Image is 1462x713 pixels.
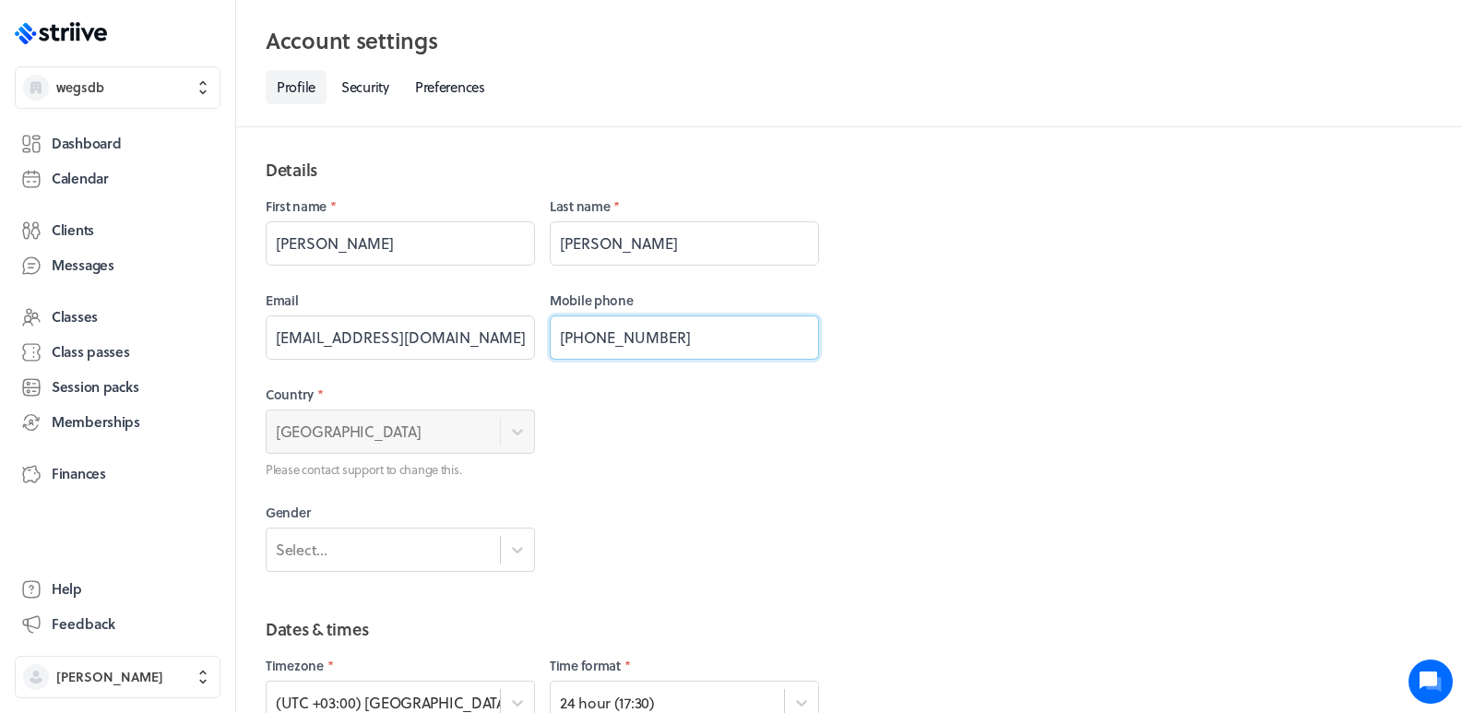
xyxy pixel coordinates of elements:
button: wegsdb [15,66,220,109]
a: Clients [15,214,220,247]
a: Dashboard [15,127,220,160]
input: Search articles [53,317,329,354]
a: Help [15,573,220,606]
a: Class passes [15,336,220,369]
span: Help [52,579,82,599]
span: wegsdb [56,78,104,97]
a: Classes [15,301,220,334]
label: Mobile phone [550,291,819,310]
div: 24 hour (17:30) [560,693,655,713]
span: Class passes [52,342,130,362]
span: Calendar [52,169,109,188]
label: First name [266,197,535,216]
iframe: gist-messenger-bubble-iframe [1409,660,1453,704]
nav: Tabs [266,70,1432,104]
span: Memberships [52,412,140,432]
a: Preferences [404,70,496,104]
span: Finances [52,464,106,483]
button: New conversation [29,215,340,252]
a: Messages [15,249,220,282]
button: Feedback [15,608,220,641]
div: (UTC +03:00) [GEOGRAPHIC_DATA]/[GEOGRAPHIC_DATA] [276,693,502,713]
label: Last name [550,197,819,216]
label: Email [266,291,535,310]
span: Classes [52,307,98,327]
p: Find an answer quickly [25,287,344,309]
h2: Dates & times [266,616,819,642]
h2: Details [266,157,819,183]
span: Feedback [52,614,115,634]
button: [PERSON_NAME] [15,656,220,698]
h2: Account settings [266,22,1432,59]
span: Session packs [52,377,138,397]
label: Timezone [266,657,535,675]
a: Calendar [15,162,220,196]
label: Time format [550,657,819,675]
a: Finances [15,458,220,491]
label: Country [266,386,535,404]
span: Dashboard [52,134,121,153]
h1: Hi [PERSON_NAME] [28,89,341,119]
span: Messages [52,255,114,275]
span: [PERSON_NAME] [56,668,163,686]
a: Session packs [15,371,220,404]
p: Please contact support to change this. [266,461,535,478]
h2: We're here to help. Ask us anything! [28,123,341,182]
span: New conversation [119,226,221,241]
label: Gender [266,504,535,522]
div: Select... [276,540,327,560]
a: Memberships [15,406,220,439]
span: Clients [52,220,94,240]
a: Profile [266,70,327,104]
a: Security [330,70,400,104]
